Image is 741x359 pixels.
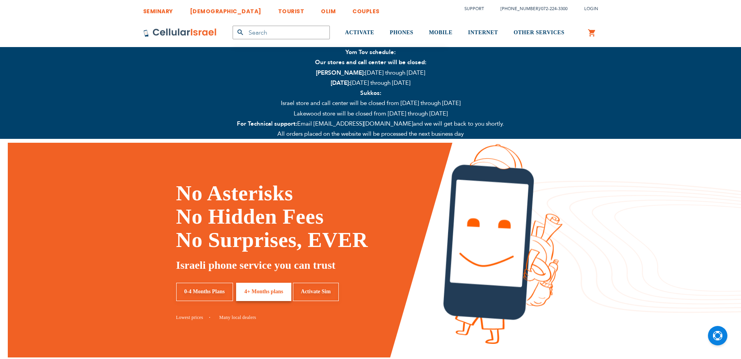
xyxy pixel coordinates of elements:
[219,315,256,320] a: Many local dealers
[321,2,336,16] a: OLIM
[345,48,396,56] strong: Yom Tov schedule:
[143,28,217,37] img: Cellular Israel Logo
[176,182,432,252] h1: No Asterisks No Hidden Fees No Surprises, EVER
[345,30,374,35] span: ACTIVATE
[176,257,432,273] h5: Israeli phone service you can trust
[464,6,484,12] a: Support
[513,18,564,47] a: OTHER SERVICES
[429,18,453,47] a: MOBILE
[278,2,305,16] a: TOURIST
[233,26,330,39] input: Search
[390,30,413,35] span: PHONES
[331,79,350,87] strong: [DATE]:
[468,30,498,35] span: INTERNET
[345,18,374,47] a: ACTIVATE
[312,120,413,128] a: [EMAIL_ADDRESS][DOMAIN_NAME]
[429,30,453,35] span: MOBILE
[501,6,540,12] a: [PHONE_NUMBER]
[176,315,210,320] a: Lowest prices
[513,30,564,35] span: OTHER SERVICES
[316,69,365,77] strong: [PERSON_NAME]:
[190,2,261,16] a: [DEMOGRAPHIC_DATA]
[237,120,297,128] strong: For Technical support:
[468,18,498,47] a: INTERNET
[352,2,380,16] a: COUPLES
[390,18,413,47] a: PHONES
[293,283,339,301] a: Activate Sim
[360,89,381,97] strong: Sukkos:
[541,6,568,12] a: 072-224-3300
[143,2,173,16] a: SEMINARY
[493,3,568,14] li: /
[236,283,291,301] a: 4+ Months plans
[176,283,233,301] a: 0-4 Months Plans
[584,6,598,12] span: Login
[315,58,426,66] strong: Our stores and call center will be closed:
